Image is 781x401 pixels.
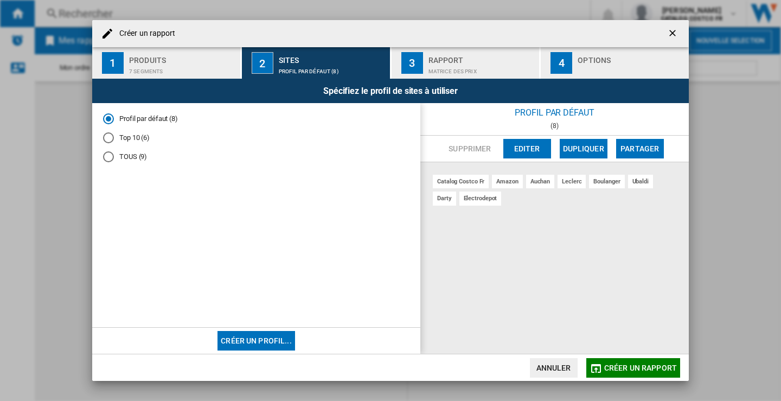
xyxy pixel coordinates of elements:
md-radio-button: TOUS (9) [103,151,409,162]
button: 4 Options [541,47,689,79]
button: Supprimer [445,139,494,158]
div: leclerc [558,175,586,188]
div: auchan [526,175,554,188]
div: catalog costco fr [433,175,489,188]
md-radio-button: Top 10 (6) [103,133,409,143]
div: Profil par défaut [420,103,689,122]
ng-md-icon: getI18NText('BUTTONS.CLOSE_DIALOG') [667,28,680,41]
button: getI18NText('BUTTONS.CLOSE_DIALOG') [663,23,684,44]
div: Sites [279,52,386,63]
button: Partager [616,139,664,158]
div: ubaldi [628,175,653,188]
button: 3 Rapport Matrice des prix [392,47,541,79]
div: (8) [420,122,689,130]
div: 3 [401,52,423,74]
div: Profil par défaut (8) [279,63,386,74]
div: 2 [252,52,273,74]
div: boulanger [589,175,624,188]
button: Créer un rapport [586,358,680,378]
div: darty [433,192,456,205]
div: 4 [550,52,572,74]
button: Créer un profil... [217,331,295,351]
h4: Créer un rapport [114,28,176,39]
div: Spécifiez le profil de sites à utiliser [92,79,689,103]
div: amazon [492,175,522,188]
button: 2 Sites Profil par défaut (8) [242,47,391,79]
div: Matrice des prix [428,63,535,74]
button: 1 Produits 7 segments [92,47,241,79]
div: 7 segments [129,63,236,74]
span: Créer un rapport [604,364,677,372]
button: Editer [503,139,551,158]
div: electrodepot [459,192,502,205]
div: Rapport [428,52,535,63]
div: Options [578,52,684,63]
div: 1 [102,52,124,74]
button: Dupliquer [560,139,607,158]
md-radio-button: Profil par défaut (8) [103,114,409,124]
div: Produits [129,52,236,63]
button: Annuler [530,358,578,378]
